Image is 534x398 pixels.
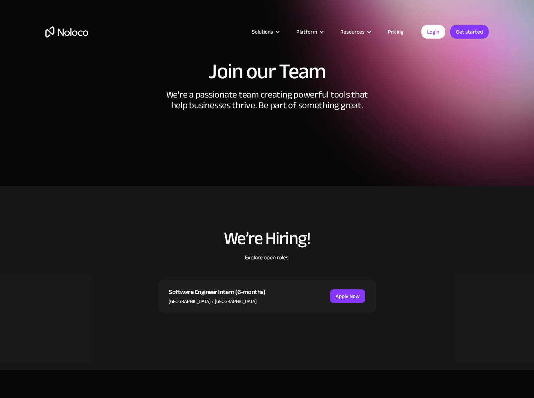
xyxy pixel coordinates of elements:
[331,27,379,36] div: Resources
[340,27,365,36] div: Resources
[243,27,287,36] div: Solutions
[169,298,265,305] div: [GEOGRAPHIC_DATA] / [GEOGRAPHIC_DATA]
[45,61,489,82] h1: Join our Team
[296,27,317,36] div: Platform
[45,26,88,38] a: home
[450,25,489,39] a: Get started
[158,229,376,248] h2: We’re Hiring!
[421,25,445,39] a: Login
[169,287,265,298] div: Software Engineer Intern (6-months)
[287,27,331,36] div: Platform
[158,253,376,280] div: Explore open roles.
[160,89,374,129] div: We're a passionate team creating powerful tools that help businesses thrive. Be part of something...
[330,289,365,303] a: Apply Now
[252,27,273,36] div: Solutions
[379,27,412,36] a: Pricing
